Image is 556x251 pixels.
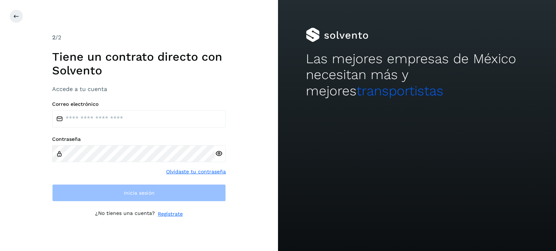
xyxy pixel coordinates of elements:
div: /2 [52,33,226,42]
label: Contraseña [52,136,226,142]
label: Correo electrónico [52,101,226,107]
h1: Tiene un contrato directo con Solvento [52,50,226,78]
p: ¿No tienes una cuenta? [95,210,155,218]
span: Inicia sesión [124,190,155,195]
span: 2 [52,34,55,41]
a: Regístrate [158,210,183,218]
a: Olvidaste tu contraseña [166,168,226,176]
span: transportistas [357,83,443,99]
button: Inicia sesión [52,184,226,202]
h3: Accede a tu cuenta [52,86,226,92]
h2: Las mejores empresas de México necesitan más y mejores [306,51,528,99]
